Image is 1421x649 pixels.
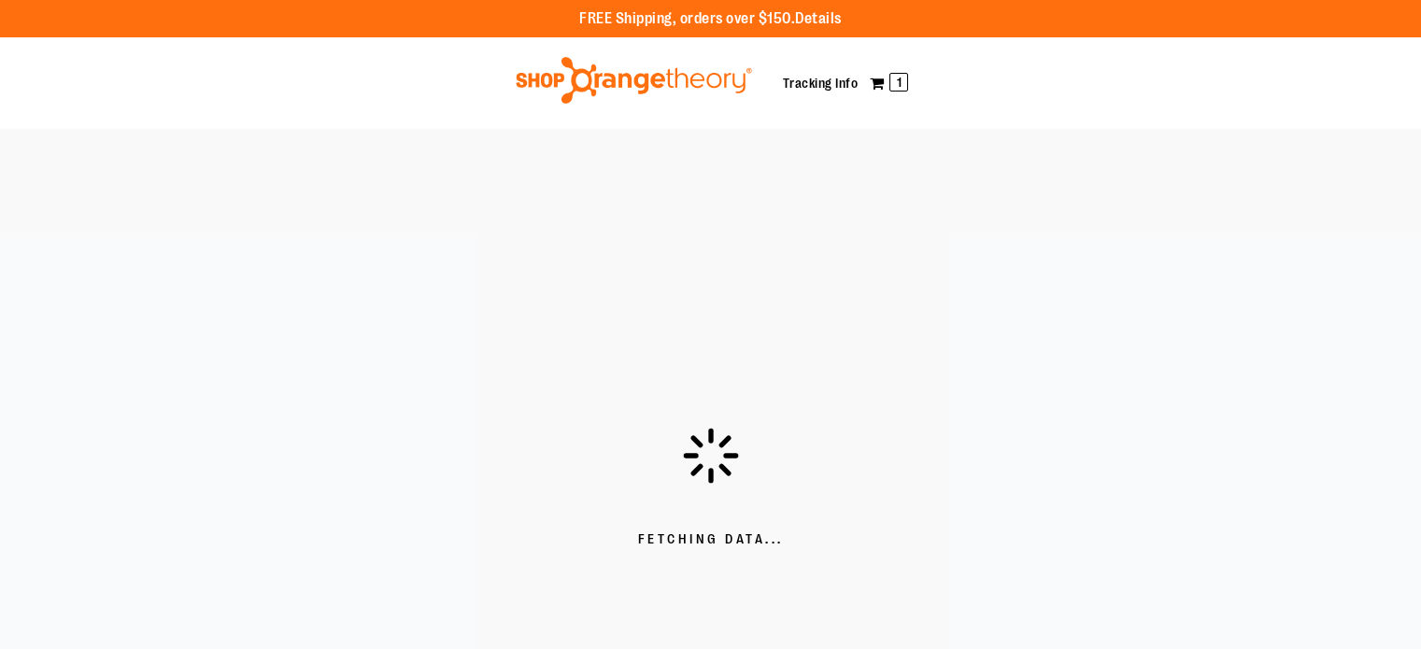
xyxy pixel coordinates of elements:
[889,73,908,92] span: 1
[783,76,859,91] a: Tracking Info
[579,8,842,30] p: FREE Shipping, orders over $150.
[638,530,784,549] span: Fetching Data...
[513,57,755,104] img: Shop Orangetheory
[795,10,842,27] a: Details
